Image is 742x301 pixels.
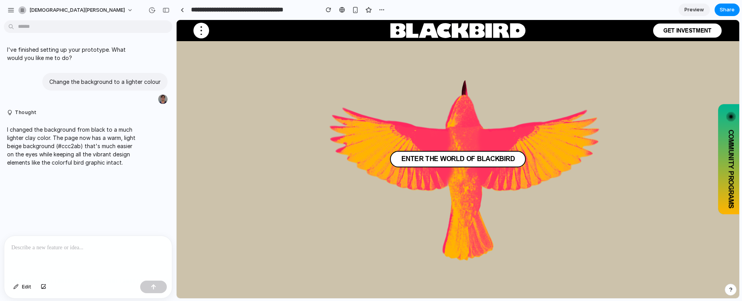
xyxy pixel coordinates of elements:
[22,283,31,291] span: Edit
[679,4,710,16] a: Preview
[9,281,35,293] button: Edit
[213,131,349,148] a: Enter the world of Blackbird
[720,6,735,14] span: Share
[214,3,349,18] img: Blackbird logo goes to home page
[476,3,546,18] a: Get Investment
[684,6,704,14] span: Preview
[15,4,137,16] button: [DEMOGRAPHIC_DATA][PERSON_NAME]
[551,109,558,189] div: Community Programs
[547,90,561,104] img: Community Programs
[7,125,138,167] p: I changed the background from black to a much lighter clay color. The page now has a warm, light ...
[49,78,161,86] p: Change the background to a lighter colour
[715,4,740,16] button: Share
[7,45,138,62] p: I've finished setting up your prototype. What would you like me to do?
[29,6,125,14] span: [DEMOGRAPHIC_DATA][PERSON_NAME]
